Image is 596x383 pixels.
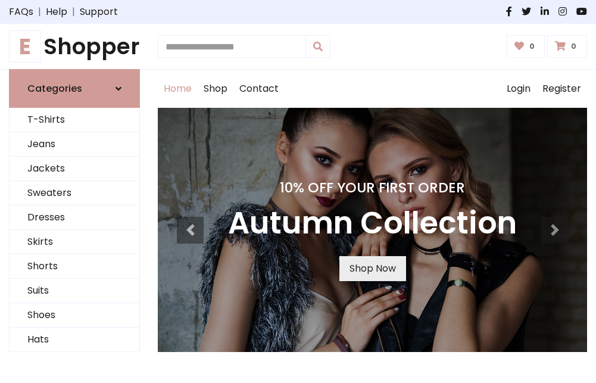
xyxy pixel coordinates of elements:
a: Help [46,5,67,19]
h4: 10% Off Your First Order [228,179,517,196]
a: Shop [198,70,233,108]
a: T-Shirts [10,108,139,132]
a: Skirts [10,230,139,254]
a: Jeans [10,132,139,157]
a: Shorts [10,254,139,279]
a: 0 [507,35,545,58]
a: Sweaters [10,181,139,205]
a: 0 [547,35,587,58]
a: Shop Now [339,256,406,281]
a: Login [501,70,536,108]
a: Support [80,5,118,19]
a: Home [158,70,198,108]
h1: Shopper [9,33,140,60]
a: Register [536,70,587,108]
a: Dresses [10,205,139,230]
a: Categories [9,69,140,108]
a: FAQs [9,5,33,19]
a: Suits [10,279,139,303]
a: Hats [10,328,139,352]
span: 0 [526,41,538,52]
h3: Autumn Collection [228,205,517,242]
span: | [33,5,46,19]
span: E [9,30,41,63]
a: Shoes [10,303,139,328]
h6: Categories [27,83,82,94]
a: EShopper [9,33,140,60]
a: Jackets [10,157,139,181]
a: Contact [233,70,285,108]
span: | [67,5,80,19]
span: 0 [568,41,579,52]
